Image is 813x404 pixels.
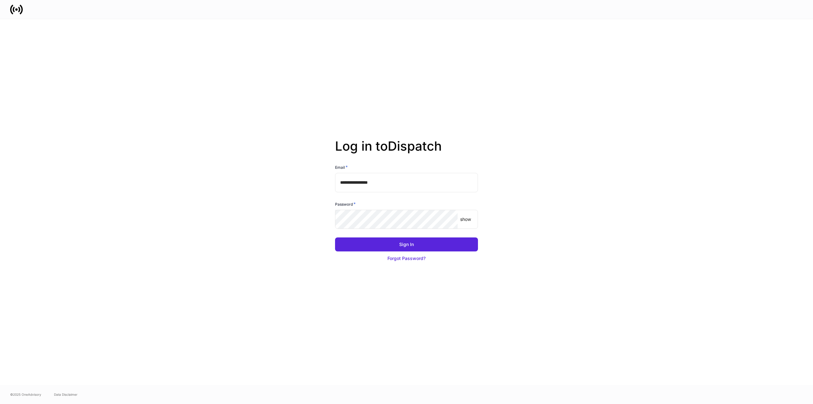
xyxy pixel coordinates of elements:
[335,164,348,170] h6: Email
[335,201,356,207] h6: Password
[10,392,41,397] span: © 2025 OneAdvisory
[54,392,77,397] a: Data Disclaimer
[387,255,426,262] div: Forgot Password?
[460,216,471,223] p: show
[399,241,414,248] div: Sign In
[335,251,478,265] button: Forgot Password?
[335,139,478,164] h2: Log in to Dispatch
[335,237,478,251] button: Sign In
